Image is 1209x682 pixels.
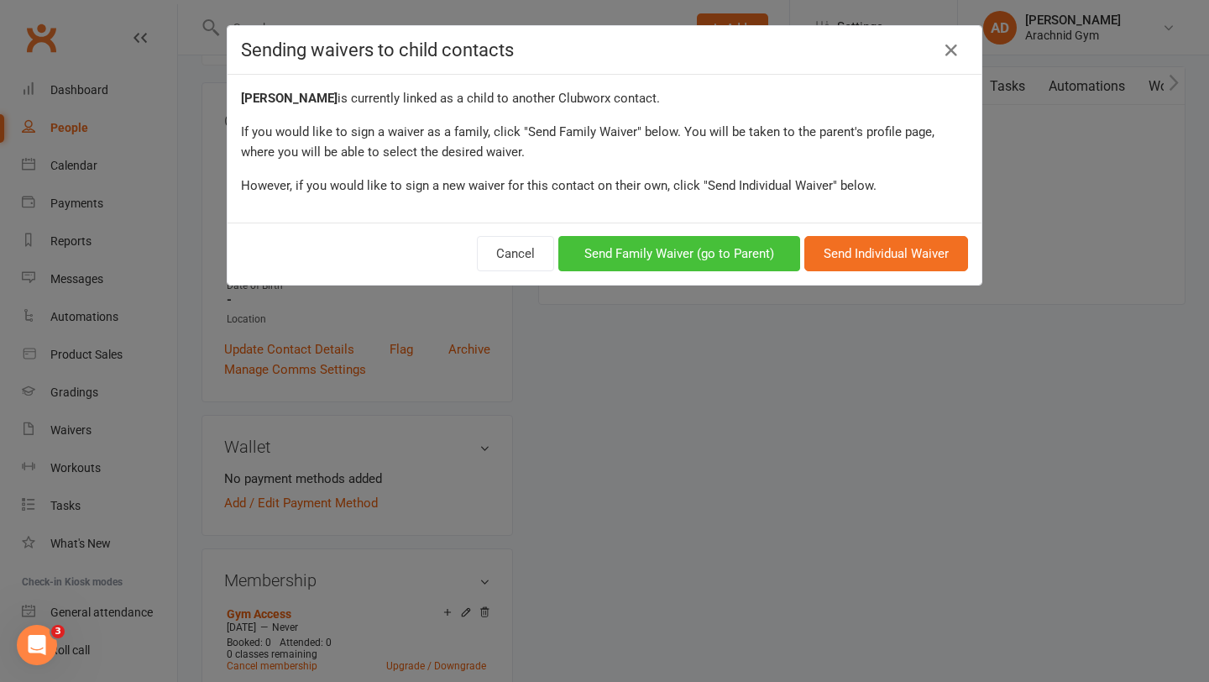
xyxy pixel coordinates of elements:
[241,122,968,162] div: If you would like to sign a waiver as a family, click "Send Family Waiver" below. You will be tak...
[938,37,965,64] a: Close
[804,236,968,271] button: Send Individual Waiver
[51,625,65,638] span: 3
[558,236,800,271] button: Send Family Waiver (go to Parent)
[241,176,968,196] div: However, if you would like to sign a new waiver for this contact on their own, click "Send Indivi...
[17,625,57,665] iframe: Intercom live chat
[241,39,968,60] h4: Sending waivers to child contacts
[241,91,338,106] strong: [PERSON_NAME]
[241,88,968,108] div: is currently linked as a child to another Clubworx contact.
[477,236,554,271] button: Cancel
